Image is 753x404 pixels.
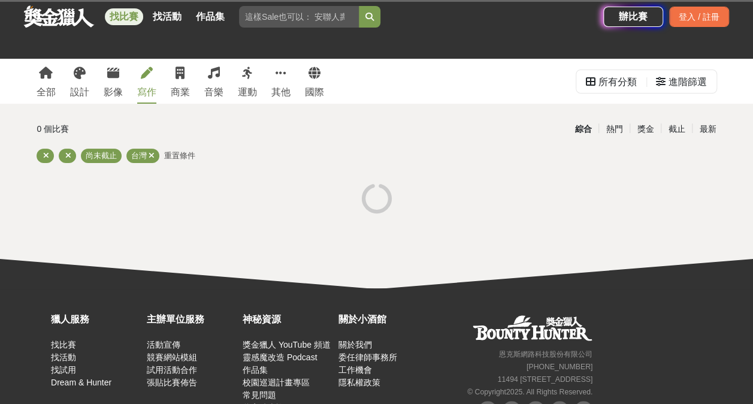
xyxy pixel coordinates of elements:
a: 商業 [171,59,190,104]
div: 神秘資源 [243,312,332,327]
span: 尚未截止 [86,151,117,160]
div: 0 個比賽 [37,119,263,140]
a: 作品集 [243,365,268,375]
div: 全部 [37,85,56,100]
a: 辦比賽 [603,7,663,27]
a: 隱私權政策 [338,378,380,387]
div: 登入 / 註冊 [669,7,729,27]
small: 恩克斯網路科技股份有限公司 [499,350,592,358]
a: 國際 [305,59,324,104]
a: 找活動 [51,352,76,362]
a: 常見問題 [243,390,276,400]
span: 台灣 [131,151,147,160]
a: 活動宣傳 [147,340,180,349]
div: 獵人服務 [51,312,141,327]
div: 熱門 [598,119,630,140]
a: 獎金獵人 YouTube 頻道 [243,340,331,349]
small: 11494 [STREET_ADDRESS] [498,375,593,384]
a: 運動 [238,59,257,104]
div: 所有分類 [598,70,637,94]
a: 找試用 [51,365,76,375]
div: 綜合 [567,119,598,140]
a: 其他 [271,59,291,104]
a: 影像 [104,59,123,104]
div: 國際 [305,85,324,100]
small: [PHONE_NUMBER] [527,363,592,371]
a: 找比賽 [51,340,76,349]
div: 獎金 [630,119,661,140]
a: Dream & Hunter [51,378,111,387]
div: 其他 [271,85,291,100]
div: 商業 [171,85,190,100]
span: 重置條件 [164,151,195,160]
input: 這樣Sale也可以： 安聯人壽創意銷售法募集 [239,6,359,28]
a: 找活動 [148,8,186,25]
div: 設計 [70,85,89,100]
div: 主辦單位服務 [147,312,237,327]
a: 全部 [37,59,56,104]
a: 張貼比賽佈告 [147,378,197,387]
a: 找比賽 [105,8,143,25]
a: 競賽網站模組 [147,352,197,362]
a: 工作機會 [338,365,372,375]
a: 校園巡迴計畫專區 [243,378,310,387]
small: © Copyright 2025 . All Rights Reserved. [467,388,592,396]
div: 影像 [104,85,123,100]
a: 靈感魔改造 Podcast [243,352,317,362]
div: 運動 [238,85,257,100]
div: 音樂 [204,85,223,100]
a: 音樂 [204,59,223,104]
div: 進階篩選 [669,70,707,94]
a: 作品集 [191,8,229,25]
a: 試用活動合作 [147,365,197,375]
a: 關於我們 [338,340,372,349]
div: 關於小酒館 [338,312,428,327]
div: 最新 [692,119,723,140]
div: 寫作 [137,85,156,100]
a: 設計 [70,59,89,104]
a: 委任律師事務所 [338,352,397,362]
div: 截止 [661,119,692,140]
a: 寫作 [137,59,156,104]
